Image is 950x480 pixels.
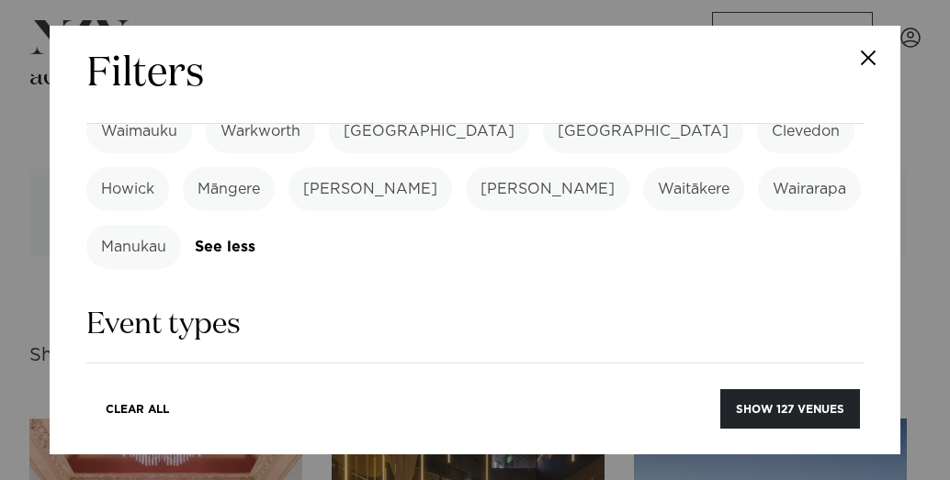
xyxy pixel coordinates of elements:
[86,48,204,101] h2: Filters
[288,167,452,211] label: [PERSON_NAME]
[836,26,900,90] button: Close
[329,109,529,153] label: [GEOGRAPHIC_DATA]
[758,167,861,211] label: Wairarapa
[543,109,743,153] label: [GEOGRAPHIC_DATA]
[466,167,629,211] label: [PERSON_NAME]
[757,109,854,153] label: Clevedon
[86,225,181,269] label: Manukau
[643,167,744,211] label: Waitākere
[86,109,192,153] label: Waimauku
[183,167,275,211] label: Māngere
[90,389,185,429] button: Clear All
[86,306,864,345] h3: Event types
[206,109,315,153] label: Warkworth
[720,389,860,429] button: Show 127 venues
[86,167,169,211] label: Howick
